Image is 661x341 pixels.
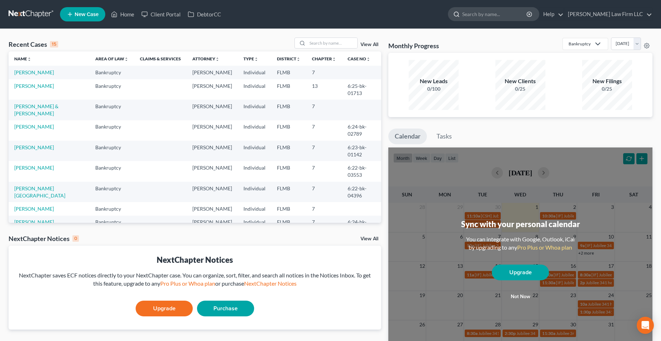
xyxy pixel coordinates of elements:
[90,66,134,79] td: Bankruptcy
[75,12,99,17] span: New Case
[271,216,306,236] td: FLMB
[637,317,654,334] div: Open Intercom Messenger
[342,141,381,161] td: 6:23-bk-01142
[238,182,271,202] td: Individual
[409,85,459,92] div: 0/100
[14,103,59,116] a: [PERSON_NAME] & [PERSON_NAME]
[495,85,545,92] div: 0/25
[187,216,238,236] td: [PERSON_NAME]
[540,8,564,21] a: Help
[187,66,238,79] td: [PERSON_NAME]
[582,77,632,85] div: New Filings
[332,57,336,61] i: unfold_more
[72,235,79,242] div: 0
[14,254,375,265] div: NextChapter Notices
[271,100,306,120] td: FLMB
[238,66,271,79] td: Individual
[14,271,375,288] div: NextChapter saves ECF notices directly to your NextChapter case. You can organize, sort, filter, ...
[90,141,134,161] td: Bankruptcy
[461,219,580,230] div: Sync with your personal calendar
[342,161,381,181] td: 6:22-bk-03553
[254,57,258,61] i: unfold_more
[388,41,439,50] h3: Monthly Progress
[271,182,306,202] td: FLMB
[50,41,58,47] div: 15
[90,161,134,181] td: Bankruptcy
[14,124,54,130] a: [PERSON_NAME]
[134,51,187,66] th: Claims & Services
[342,120,381,141] td: 6:24-bk-02789
[238,161,271,181] td: Individual
[492,265,549,280] a: Upgrade
[14,219,54,225] a: [PERSON_NAME]
[187,141,238,161] td: [PERSON_NAME]
[90,120,134,141] td: Bankruptcy
[107,8,138,21] a: Home
[517,244,572,251] a: Pro Plus or Whoa plan
[244,280,297,287] a: NextChapter Notices
[14,144,54,150] a: [PERSON_NAME]
[342,182,381,202] td: 6:22-bk-04396
[187,182,238,202] td: [PERSON_NAME]
[271,202,306,215] td: FLMB
[271,161,306,181] td: FLMB
[564,8,652,21] a: [PERSON_NAME] Law Firm LLC
[187,202,238,215] td: [PERSON_NAME]
[14,165,54,171] a: [PERSON_NAME]
[243,56,258,61] a: Typeunfold_more
[306,66,342,79] td: 7
[430,129,458,144] a: Tasks
[360,42,378,47] a: View All
[366,57,370,61] i: unfold_more
[342,216,381,236] td: 6:24-bk-05952
[14,56,31,61] a: Nameunfold_more
[306,182,342,202] td: 7
[271,120,306,141] td: FLMB
[27,57,31,61] i: unfold_more
[9,234,79,243] div: NextChapter Notices
[360,236,378,241] a: View All
[306,216,342,236] td: 7
[187,161,238,181] td: [PERSON_NAME]
[14,83,54,89] a: [PERSON_NAME]
[14,185,65,199] a: [PERSON_NAME][GEOGRAPHIC_DATA]
[187,120,238,141] td: [PERSON_NAME]
[238,141,271,161] td: Individual
[136,301,193,316] a: Upgrade
[307,38,357,48] input: Search by name...
[296,57,301,61] i: unfold_more
[271,141,306,161] td: FLMB
[90,79,134,100] td: Bankruptcy
[90,182,134,202] td: Bankruptcy
[388,129,427,144] a: Calendar
[306,120,342,141] td: 7
[124,57,128,61] i: unfold_more
[138,8,184,21] a: Client Portal
[306,161,342,181] td: 7
[238,79,271,100] td: Individual
[495,77,545,85] div: New Clients
[184,8,224,21] a: DebtorCC
[569,41,591,47] div: Bankruptcy
[192,56,220,61] a: Attorneyunfold_more
[238,216,271,236] td: Individual
[187,100,238,120] td: [PERSON_NAME]
[90,202,134,215] td: Bankruptcy
[492,290,549,304] button: Not now
[306,141,342,161] td: 7
[312,56,336,61] a: Chapterunfold_more
[160,280,215,287] a: Pro Plus or Whoa plan
[277,56,301,61] a: Districtunfold_more
[306,202,342,215] td: 7
[271,66,306,79] td: FLMB
[306,100,342,120] td: 7
[409,77,459,85] div: New Leads
[197,301,254,316] a: Purchase
[215,57,220,61] i: unfold_more
[582,85,632,92] div: 0/25
[14,69,54,75] a: [PERSON_NAME]
[14,206,54,212] a: [PERSON_NAME]
[238,120,271,141] td: Individual
[238,202,271,215] td: Individual
[306,79,342,100] td: 13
